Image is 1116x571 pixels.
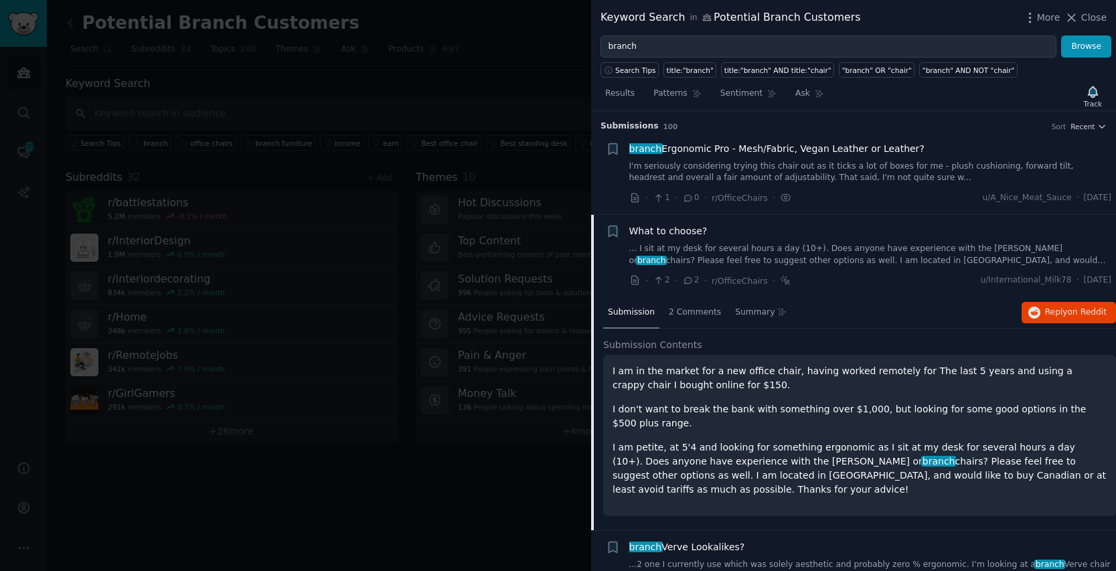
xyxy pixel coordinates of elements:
button: Browse [1061,35,1111,58]
span: · [773,274,775,288]
span: Ask [795,88,810,100]
button: More [1023,11,1060,25]
span: Submission Contents [603,338,702,352]
span: Submission [608,307,655,319]
button: Replyon Reddit [1022,302,1116,323]
a: title:"branch" AND title:"chair" [721,62,834,78]
p: I don't want to break the bank with something over $1,000, but looking for some good options in t... [613,402,1107,430]
a: I'm seriously considering trying this chair out as it ticks a lot of boxes for me - plush cushion... [629,161,1112,184]
span: branch [921,456,956,467]
p: I am in the market for a new office chair, having worked remotely for The last 5 years and using ... [613,364,1107,392]
span: · [704,191,707,205]
div: "branch" AND NOT "chair" [923,66,1015,75]
div: "branch" OR "chair" [842,66,912,75]
span: [DATE] [1084,274,1111,287]
a: title:"branch" [663,62,716,78]
span: branch [628,143,663,154]
span: Ergonomic Pro - Mesh/Fabric, Vegan Leather or Leather? [629,142,925,156]
span: · [645,274,648,288]
a: "branch" OR "chair" [839,62,914,78]
input: Try a keyword related to your business [601,35,1056,58]
span: r/OfficeChairs [712,193,768,203]
button: Recent [1070,122,1107,131]
button: Close [1064,11,1107,25]
span: branch [1034,560,1065,569]
span: on Reddit [1068,307,1107,317]
span: branch [628,542,663,552]
a: ... I sit at my desk for several hours a day (10+). Does anyone have experience with the [PERSON_... [629,243,1112,266]
span: 100 [663,123,678,131]
p: I am petite, at 5'4 and looking for something ergonomic as I sit at my desk for several hours a d... [613,440,1107,497]
span: branch [636,256,667,265]
span: Recent [1070,122,1095,131]
span: Search Tips [615,66,656,75]
span: 2 [682,274,699,287]
a: Ask [791,83,829,110]
span: · [1077,192,1079,204]
span: Summary [735,307,775,319]
a: Patterns [649,83,706,110]
button: Track [1079,82,1107,110]
span: 2 [653,274,669,287]
span: · [704,274,707,288]
div: Keyword Search Potential Branch Customers [601,9,860,26]
div: title:"branch" [667,66,714,75]
span: Close [1081,11,1107,25]
span: r/OfficeChairs [712,276,768,286]
a: Sentiment [716,83,781,110]
span: · [675,191,677,205]
span: 2 Comments [669,307,721,319]
span: in [690,12,697,24]
span: Submission s [601,120,659,133]
span: u/International_Milk78 [980,274,1071,287]
span: More [1037,11,1060,25]
a: "branch" AND NOT "chair" [919,62,1018,78]
span: Patterns [653,88,687,100]
div: Sort [1052,122,1066,131]
span: Sentiment [720,88,763,100]
a: branchVerve Lookalikes? [629,540,745,554]
span: · [645,191,648,205]
span: 0 [682,192,699,204]
div: title:"branch" AND title:"chair" [724,66,831,75]
button: Search Tips [601,62,659,78]
span: · [675,274,677,288]
span: u/A_Nice_Meat_Sauce [982,192,1071,204]
span: 1 [653,192,669,204]
span: Reply [1045,307,1107,319]
span: Results [605,88,635,100]
span: [DATE] [1084,192,1111,204]
a: Results [601,83,639,110]
a: branchErgonomic Pro - Mesh/Fabric, Vegan Leather or Leather? [629,142,925,156]
span: · [1077,274,1079,287]
span: · [773,191,775,205]
span: Verve Lookalikes? [629,540,745,554]
a: What to choose? [629,224,708,238]
div: Track [1084,99,1102,108]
